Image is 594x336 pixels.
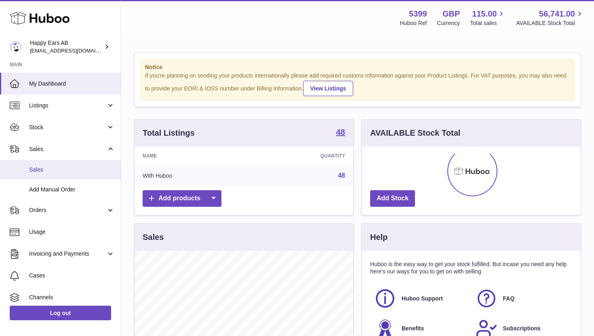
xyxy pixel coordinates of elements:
span: [EMAIL_ADDRESS][DOMAIN_NAME] [30,47,119,54]
h3: Help [370,232,388,243]
a: Log out [10,306,111,320]
span: Usage [29,228,115,236]
span: Add Manual Order [29,186,115,193]
h3: AVAILABLE Stock Total [370,128,460,139]
span: Cases [29,272,115,279]
a: Huboo Support [374,288,468,309]
span: Sales [29,145,106,153]
span: FAQ [503,295,515,302]
a: 48 [338,172,345,179]
strong: Notice [145,63,570,71]
th: Name [135,147,250,165]
p: Huboo is the easy way to get your stock fulfilled. But incase you need any help here's our ways f... [370,260,573,276]
a: FAQ [476,288,569,309]
strong: 5399 [409,8,427,19]
span: Listings [29,102,106,109]
div: Happy Ears AB [30,39,103,55]
a: View Listings [303,81,353,96]
span: 115.00 [472,8,497,19]
h3: Total Listings [143,128,195,139]
h3: Sales [143,232,164,243]
div: Currency [437,19,460,27]
span: Stock [29,124,106,131]
td: With Huboo [135,165,250,186]
span: Orders [29,206,106,214]
span: Subscriptions [503,325,541,332]
div: If you're planning on sending your products internationally please add required customs informati... [145,72,570,96]
a: 56,741.00 AVAILABLE Stock Total [516,8,584,27]
span: Channels [29,294,115,301]
a: 48 [336,128,345,138]
span: 56,741.00 [539,8,575,19]
span: My Dashboard [29,80,115,88]
span: Total sales [470,19,506,27]
strong: GBP [442,8,460,19]
span: Invoicing and Payments [29,250,106,258]
div: Huboo Ref [400,19,427,27]
a: Add Stock [370,190,415,207]
img: 3pl@happyearsearplugs.com [10,41,22,53]
th: Quantity [250,147,353,165]
a: Add products [143,190,221,207]
a: 115.00 Total sales [470,8,506,27]
span: Sales [29,166,115,174]
span: AVAILABLE Stock Total [516,19,584,27]
span: Huboo Support [402,295,443,302]
strong: 48 [336,128,345,136]
span: Benefits [402,325,424,332]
